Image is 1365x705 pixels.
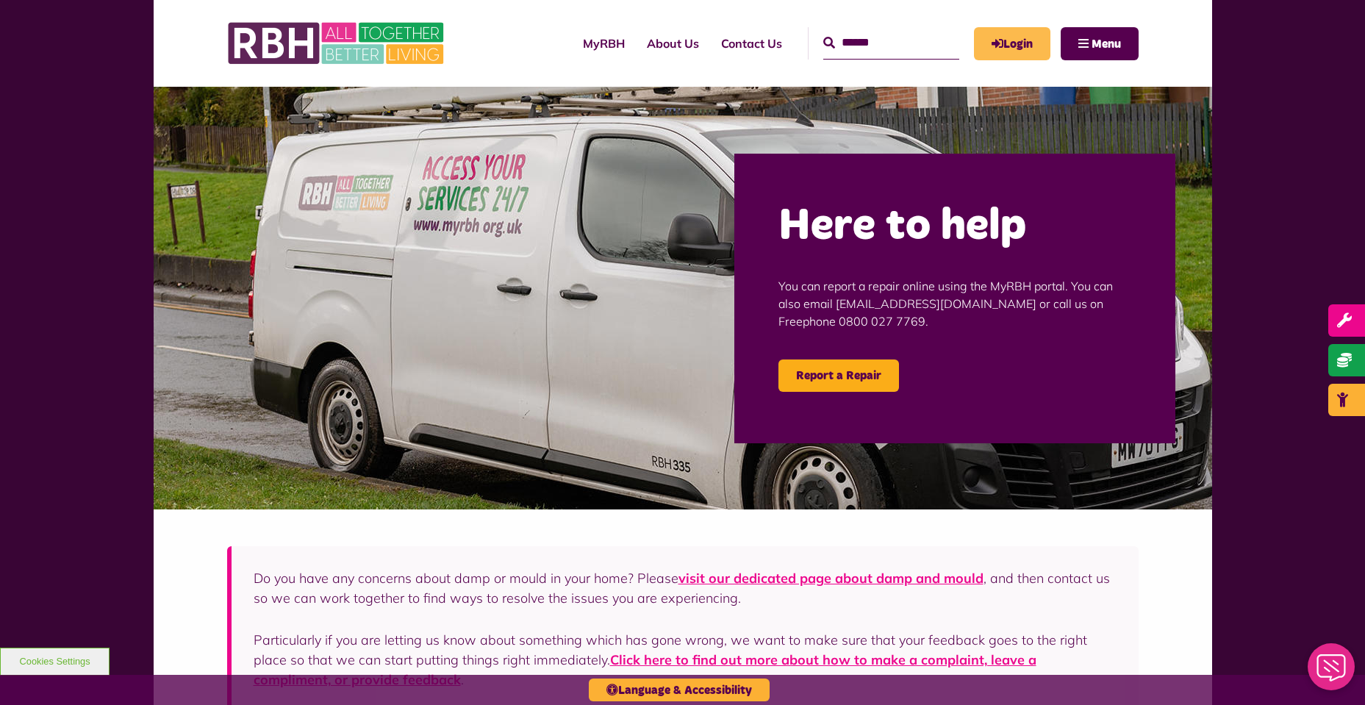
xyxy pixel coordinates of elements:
span: Menu [1092,38,1121,50]
img: RBH [227,15,448,72]
button: Language & Accessibility [589,679,770,701]
a: Contact Us [710,24,793,63]
h2: Here to help [778,198,1131,255]
a: MyRBH [572,24,636,63]
button: Navigation [1061,27,1139,60]
iframe: Netcall Web Assistant for live chat [1299,639,1365,705]
a: About Us [636,24,710,63]
img: Repairs 6 [154,87,1212,509]
a: Report a Repair [778,359,899,392]
p: You can report a repair online using the MyRBH portal. You can also email [EMAIL_ADDRESS][DOMAIN_... [778,255,1131,352]
a: MyRBH [974,27,1050,60]
a: visit our dedicated page about damp and mould [678,570,984,587]
p: Particularly if you are letting us know about something which has gone wrong, we want to make sur... [254,630,1117,690]
a: Click here to find out more about how to make a complaint, leave a compliment, or provide feedback [254,651,1036,688]
input: Search [823,27,959,59]
p: Do you have any concerns about damp or mould in your home? Please , and then contact us so we can... [254,568,1117,608]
